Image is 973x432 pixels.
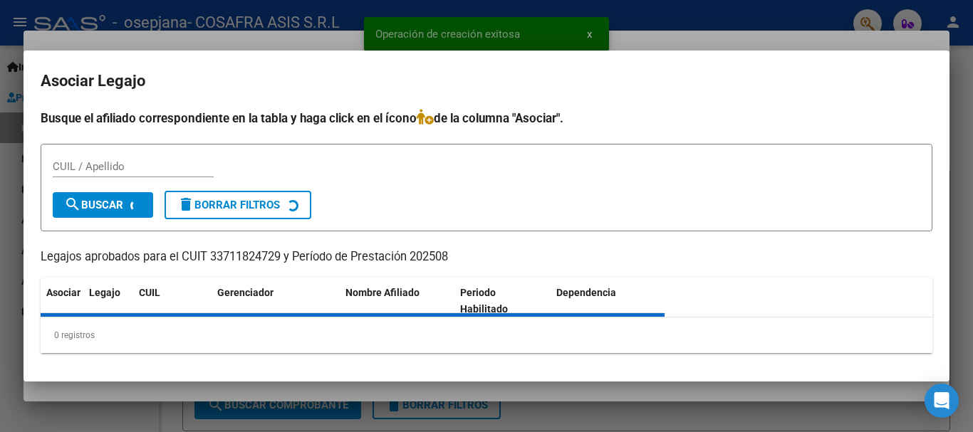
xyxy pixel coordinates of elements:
div: Open Intercom Messenger [925,384,959,418]
p: Legajos aprobados para el CUIT 33711824729 y Período de Prestación 202508 [41,248,932,266]
datatable-header-cell: Dependencia [551,278,665,325]
span: Asociar [46,287,80,298]
button: Borrar Filtros [165,191,311,219]
datatable-header-cell: Periodo Habilitado [454,278,551,325]
datatable-header-cell: Legajo [83,278,133,325]
div: 0 registros [41,317,932,353]
span: Dependencia [556,287,616,298]
datatable-header-cell: Asociar [41,278,83,325]
span: Nombre Afiliado [345,287,420,298]
span: Buscar [64,199,123,211]
span: Legajo [89,287,120,298]
mat-icon: delete [177,196,194,213]
h2: Asociar Legajo [41,68,932,95]
mat-icon: search [64,196,81,213]
datatable-header-cell: Gerenciador [212,278,340,325]
span: Gerenciador [217,287,274,298]
h4: Busque el afiliado correspondiente en la tabla y haga click en el ícono de la columna "Asociar". [41,109,932,127]
datatable-header-cell: CUIL [133,278,212,325]
button: Buscar [53,192,153,218]
span: Borrar Filtros [177,199,280,211]
span: CUIL [139,287,160,298]
datatable-header-cell: Nombre Afiliado [340,278,454,325]
span: Periodo Habilitado [460,287,508,315]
